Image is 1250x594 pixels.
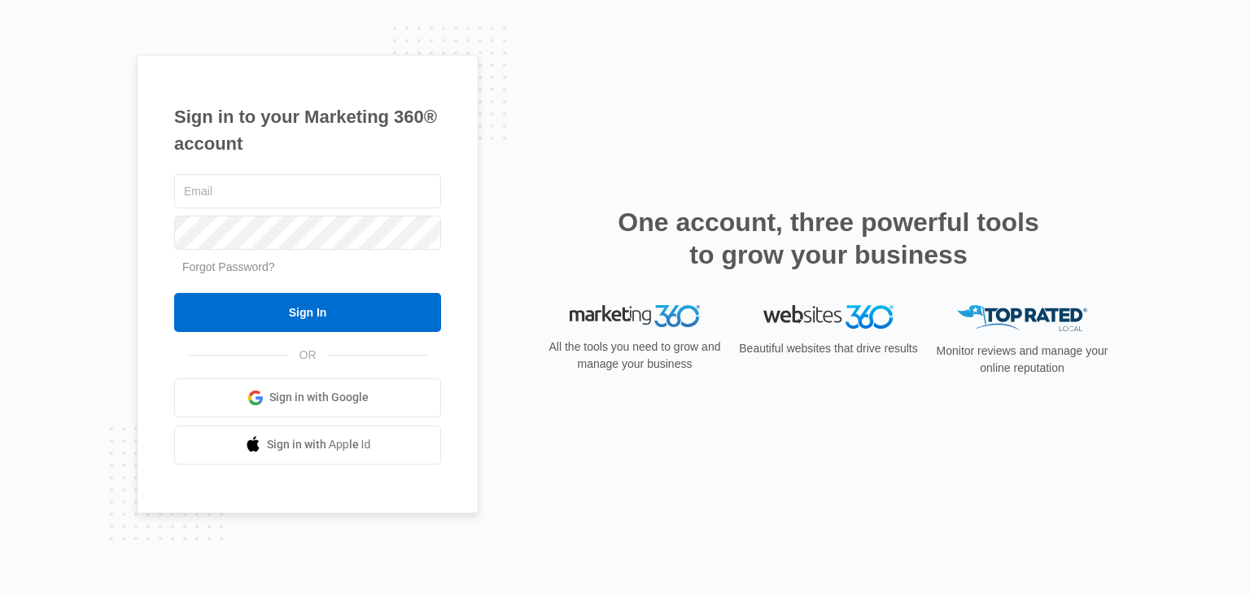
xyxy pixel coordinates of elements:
p: Beautiful websites that drive results [737,340,920,357]
p: All the tools you need to grow and manage your business [544,338,726,373]
span: Sign in with Apple Id [267,436,371,453]
h1: Sign in to your Marketing 360® account [174,103,441,157]
img: Websites 360 [763,305,894,329]
p: Monitor reviews and manage your online reputation [931,343,1113,377]
span: OR [288,347,328,364]
input: Sign In [174,293,441,332]
a: Sign in with Google [174,378,441,417]
a: Forgot Password? [182,260,275,273]
a: Sign in with Apple Id [174,426,441,465]
img: Marketing 360 [570,305,700,328]
span: Sign in with Google [269,389,369,406]
input: Email [174,174,441,208]
img: Top Rated Local [957,305,1087,332]
h2: One account, three powerful tools to grow your business [613,206,1044,271]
